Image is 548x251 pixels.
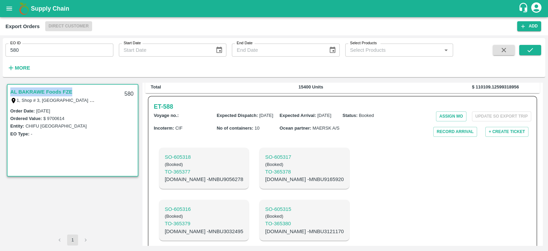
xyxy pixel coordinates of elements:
[31,4,518,13] a: Supply Chain
[119,44,210,57] input: Start Date
[265,205,344,213] p: SO- 605315
[441,46,450,55] button: Open
[265,153,344,161] a: SO-605317
[217,113,258,118] b: Expected Dispatch :
[154,125,174,131] b: Incoterm :
[67,235,78,246] button: page 1
[36,108,50,113] label: [DATE]
[10,40,21,46] label: EO ID
[165,220,243,227] p: TO- 365379
[530,1,543,16] div: account of current user
[265,168,344,176] a: TO-365378
[265,220,344,227] p: TO- 365380
[154,102,173,111] a: ET-588
[265,168,344,176] p: TO- 365378
[213,44,226,57] button: Choose date
[326,44,339,57] button: Choose date
[485,127,528,137] button: + Create Ticket
[299,84,323,89] b: 15400 Units
[165,205,243,213] p: SO- 605316
[175,125,183,131] span: CIF
[265,205,344,213] a: SO-605315
[151,84,161,89] b: Total
[15,65,30,71] strong: More
[436,111,466,121] button: Assign MO
[1,1,17,16] button: open drawer
[154,113,179,118] b: Voyage no. :
[120,86,138,102] div: 580
[279,125,311,131] b: Ocean partner :
[165,205,243,213] a: SO-605316
[53,235,92,246] nav: pagination navigation
[312,125,339,131] span: MAERSK A/S
[154,102,173,111] h6: ET- 588
[317,113,331,118] span: [DATE]
[265,220,344,227] a: TO-365380
[10,123,24,129] label: Entity:
[165,220,243,227] a: TO-365379
[165,161,243,168] h6: ( Booked )
[350,40,377,46] label: Select Products
[259,113,273,118] span: [DATE]
[5,44,113,57] input: Enter EO ID
[165,168,243,176] p: TO- 365377
[10,87,72,96] a: AL BAKRAWE Foods FZE
[10,131,29,136] label: EO Type:
[265,228,344,235] p: [DOMAIN_NAME] - MNBU3121170
[265,176,344,183] p: [DOMAIN_NAME] - MNBU9165920
[232,44,323,57] input: End Date
[359,113,374,118] span: Booked
[17,2,31,15] img: logo
[165,228,243,235] p: [DOMAIN_NAME] - MNBU3032495
[124,40,141,46] label: Start Date
[31,5,69,12] b: Supply Chain
[433,127,477,137] button: Record Arrival
[43,116,64,121] label: $ 9700614
[10,108,35,113] label: Order Date :
[254,125,259,131] span: 10
[165,153,243,161] a: SO-605318
[472,84,519,89] b: $ 110109.12599318956
[517,21,541,31] button: Add
[265,153,344,161] p: SO- 605317
[237,40,252,46] label: End Date
[217,125,253,131] b: No of containers :
[17,97,223,103] label: 1, Shop # 3, [GEOGRAPHIC_DATA] – central fruits and vegetables market, , , , , [GEOGRAPHIC_DATA]
[347,46,440,55] input: Select Products
[279,113,316,118] b: Expected Arrival :
[265,161,344,168] h6: ( Booked )
[265,213,344,220] h6: ( Booked )
[165,168,243,176] a: TO-365377
[31,131,32,136] label: -
[5,62,32,74] button: More
[10,116,42,121] label: Ordered Value:
[165,213,243,220] h6: ( Booked )
[25,123,87,129] label: CHIFU [GEOGRAPHIC_DATA]
[342,113,358,118] b: Status :
[165,176,243,183] p: [DOMAIN_NAME] - MNBU9056278
[5,22,40,31] div: Export Orders
[165,153,243,161] p: SO- 605318
[518,2,530,15] div: customer-support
